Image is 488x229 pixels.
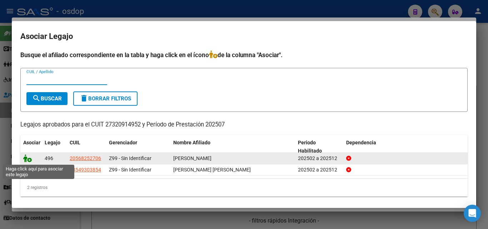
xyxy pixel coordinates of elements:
[298,140,322,154] span: Periodo Habilitado
[109,167,151,173] span: Z99 - Sin Identificar
[70,155,101,161] span: 20568252706
[170,135,295,159] datatable-header-cell: Nombre Afiliado
[45,155,53,161] span: 496
[173,140,210,145] span: Nombre Afiliado
[295,135,343,159] datatable-header-cell: Periodo Habilitado
[26,92,68,105] button: Buscar
[343,135,468,159] datatable-header-cell: Dependencia
[32,94,41,103] mat-icon: search
[32,95,62,102] span: Buscar
[346,140,376,145] span: Dependencia
[20,179,468,196] div: 2 registros
[80,95,131,102] span: Borrar Filtros
[106,135,170,159] datatable-header-cell: Gerenciador
[20,135,42,159] datatable-header-cell: Asociar
[80,94,88,103] mat-icon: delete
[173,167,251,173] span: NOVARO JACOME LARA ELIZABETH
[464,205,481,222] div: Open Intercom Messenger
[67,135,106,159] datatable-header-cell: CUIL
[20,50,468,60] h4: Busque el afiliado correspondiente en la tabla y haga click en el ícono de la columna "Asociar".
[20,30,468,43] h2: Asociar Legajo
[109,155,151,161] span: Z99 - Sin Identificar
[173,155,211,161] span: NOVARO JACOME RENZO LEON
[45,140,60,145] span: Legajo
[45,167,53,173] span: 459
[109,140,137,145] span: Gerenciador
[42,135,67,159] datatable-header-cell: Legajo
[298,154,340,163] div: 202502 a 202512
[70,140,80,145] span: CUIL
[70,167,101,173] span: 23549303854
[20,120,468,129] p: Legajos aprobados para el CUIT 27320914952 y Período de Prestación 202507
[298,166,340,174] div: 202502 a 202512
[73,91,138,106] button: Borrar Filtros
[23,140,40,145] span: Asociar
